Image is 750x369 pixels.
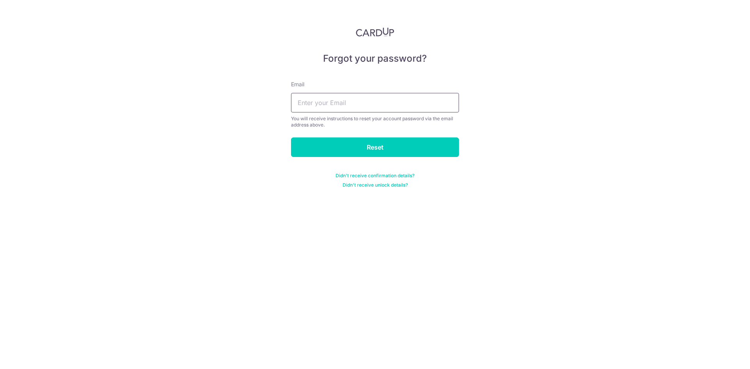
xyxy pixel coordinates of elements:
input: Reset [291,137,459,157]
a: Didn't receive unlock details? [343,182,408,188]
a: Didn't receive confirmation details? [336,173,414,179]
div: You will receive instructions to reset your account password via the email address above. [291,116,459,128]
img: CardUp Logo [356,27,394,37]
input: Enter your Email [291,93,459,112]
h5: Forgot your password? [291,52,459,65]
label: Email [291,80,304,88]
